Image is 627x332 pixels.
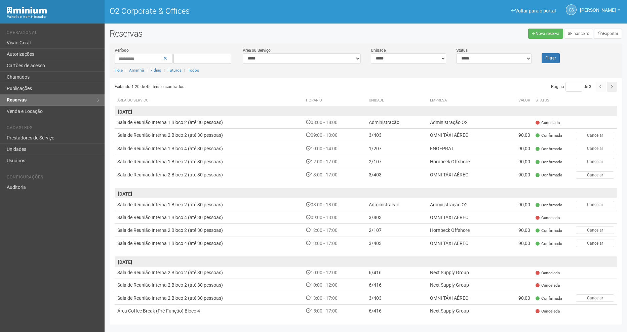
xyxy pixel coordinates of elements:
h1: O2 Corporate & Offices [110,7,361,15]
div: Painel do Administrador [7,14,100,20]
td: Sala de Reunião Interna 1 Bloco 4 (até 30 pessoas) [115,237,303,250]
span: | [164,68,165,73]
td: Sala de Reunião Interna 2 Bloco 2 (até 30 pessoas) [115,223,303,237]
td: Hornbeck Offshore [427,223,504,237]
td: Sala de Reunião Interna 1 Bloco 4 (até 30 pessoas) [115,142,303,155]
a: Nova reserva [528,29,563,39]
label: Unidade [371,47,386,53]
span: Confirmada [536,202,562,208]
td: 2/107 [366,223,427,237]
button: Exportar [594,29,622,39]
td: 3/403 [366,237,427,250]
span: Cancelada [536,120,560,126]
label: Status [456,47,468,53]
td: Next Supply Group [427,266,504,279]
span: | [184,68,185,73]
td: Hornbeck Offshore [427,155,504,168]
td: 09:00 - 13:00 [303,211,366,223]
td: 6/416 [366,279,427,291]
td: Sala de Reunião Interna 1 Bloco 4 (até 30 pessoas) [115,211,303,223]
td: 90,00 [504,291,533,304]
th: Empresa [427,95,504,106]
td: OMNI TÁXI AÉREO [427,211,504,223]
button: Cancelar [576,158,614,165]
button: Cancelar [576,145,614,152]
a: Voltar para o portal [511,8,556,13]
td: 09:00 - 13:00 [303,129,366,142]
td: Administração [366,198,427,211]
label: Área ou Serviço [243,47,271,53]
h2: Reservas [110,29,361,39]
span: Confirmada [536,172,562,178]
a: 7 dias [150,68,161,73]
label: Período [115,47,129,53]
td: 90,00 [504,129,533,142]
td: Área Coffee Break (Pré-Função) Bloco 4 [115,304,303,317]
td: OMNI TÁXI AÉREO [427,168,504,181]
td: 6/416 [366,266,427,279]
td: 12:00 - 17:00 [303,223,366,237]
td: 90,00 [504,223,533,237]
th: Status [533,95,573,106]
td: 10:00 - 12:00 [303,266,366,279]
td: 90,00 [504,237,533,250]
td: 3/403 [366,129,427,142]
span: Confirmada [536,241,562,247]
span: Cancelada [536,283,560,288]
td: Next Supply Group [427,279,504,291]
td: 10:00 - 14:00 [303,142,366,155]
td: 90,00 [504,198,533,211]
td: 6/416 [366,304,427,317]
span: Cancelada [536,308,560,314]
td: 15:00 - 17:00 [303,304,366,317]
td: 1/207 [366,142,427,155]
td: OMNI TÁXI AÉREO [427,291,504,304]
td: OMNI TÁXI AÉREO [427,129,504,142]
td: 13:00 - 17:00 [303,237,366,250]
td: 10:00 - 12:00 [303,279,366,291]
td: Administração O2 [427,198,504,211]
strong: [DATE] [118,259,132,265]
a: Hoje [115,68,123,73]
li: Operacional [7,30,100,37]
td: Administração O2 [427,116,504,129]
button: Cancelar [576,226,614,234]
td: 3/403 [366,291,427,304]
a: Amanhã [129,68,144,73]
a: Financeiro [564,29,593,39]
th: Valor [504,95,533,106]
button: Cancelar [576,240,614,247]
a: Todos [188,68,199,73]
img: Minium [7,7,47,14]
td: 08:00 - 18:00 [303,198,366,211]
span: | [147,68,148,73]
td: 13:00 - 17:00 [303,291,366,304]
td: 3/403 [366,168,427,181]
td: Sala de Reunião Interna 1 Bloco 2 (até 30 pessoas) [115,198,303,211]
button: Cancelar [576,171,614,179]
td: Sala de Reunião Interna 2 Bloco 2 (até 30 pessoas) [115,279,303,291]
span: Confirmada [536,296,562,301]
div: Exibindo 1-20 de 45 itens encontrados [115,82,366,92]
td: 08:00 - 18:00 [303,116,366,129]
button: Filtrar [542,53,560,63]
td: 90,00 [504,155,533,168]
td: 90,00 [504,142,533,155]
span: Confirmada [536,133,562,138]
a: GS [566,4,577,15]
td: ENGEPRAT [427,142,504,155]
th: Horário [303,95,366,106]
td: 90,00 [504,168,533,181]
li: Configurações [7,175,100,182]
span: Cancelada [536,215,560,221]
td: Sala de Reunião Interna 2 Bloco 2 (até 30 pessoas) [115,291,303,304]
th: Área ou Serviço [115,95,303,106]
span: Confirmada [536,146,562,152]
td: OMNI TÁXI AÉREO [427,237,504,250]
td: Sala de Reunião Interna 2 Bloco 2 (até 30 pessoas) [115,168,303,181]
td: Sala de Reunião Interna 2 Bloco 2 (até 30 pessoas) [115,129,303,142]
span: Página de 3 [551,84,591,89]
a: [PERSON_NAME] [580,8,620,14]
td: Sala de Reunião Interna 1 Bloco 2 (até 30 pessoas) [115,116,303,129]
td: 13:00 - 17:00 [303,168,366,181]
